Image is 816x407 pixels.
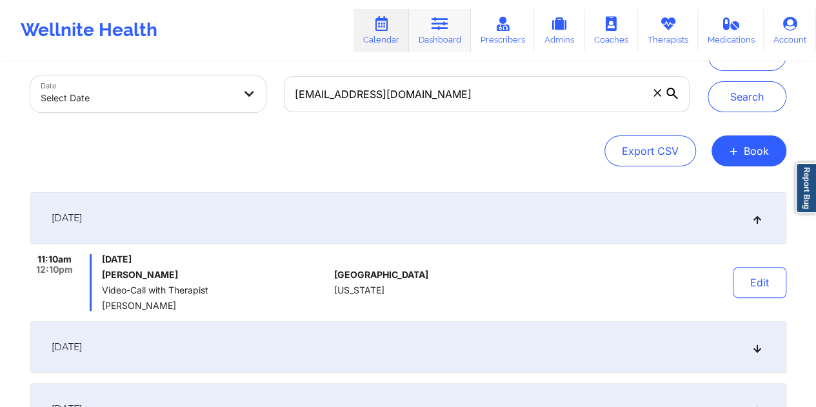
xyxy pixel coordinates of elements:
[353,9,409,52] a: Calendar
[102,270,328,280] h6: [PERSON_NAME]
[41,84,234,112] div: Select Date
[534,9,584,52] a: Admins
[102,301,328,311] span: [PERSON_NAME]
[284,76,689,112] input: Search by patient email
[333,270,428,280] span: [GEOGRAPHIC_DATA]
[729,147,739,154] span: +
[795,163,816,213] a: Report Bug
[102,254,328,264] span: [DATE]
[604,135,696,166] button: Export CSV
[409,9,471,52] a: Dashboard
[638,9,698,52] a: Therapists
[52,212,82,224] span: [DATE]
[102,285,328,295] span: Video-Call with Therapist
[36,264,73,275] span: 12:10pm
[37,254,72,264] span: 11:10am
[733,267,786,298] button: Edit
[333,285,384,295] span: [US_STATE]
[712,135,786,166] button: +Book
[764,9,816,52] a: Account
[52,341,82,353] span: [DATE]
[698,9,764,52] a: Medications
[471,9,535,52] a: Prescribers
[708,81,786,112] button: Search
[584,9,638,52] a: Coaches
